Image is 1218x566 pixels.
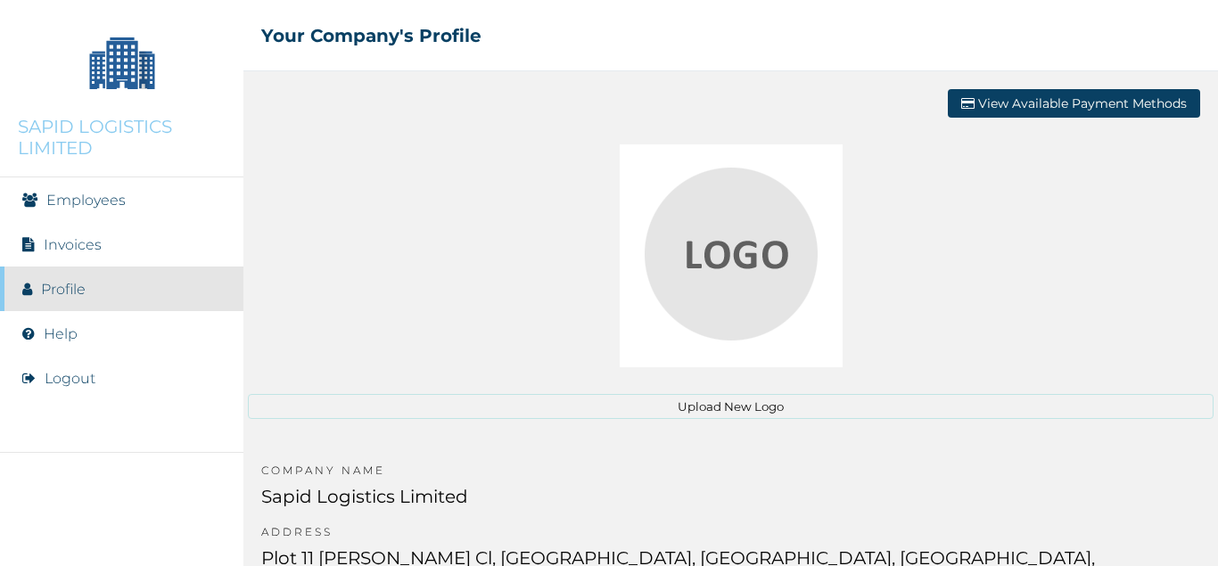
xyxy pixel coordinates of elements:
a: Profile [41,281,86,298]
p: ADDRESS [261,525,1200,547]
img: Crop [620,144,843,367]
img: Company [78,18,167,107]
a: Invoices [44,236,102,253]
button: Upload New Logo [248,394,1214,419]
p: COMPANY NAME [261,463,1200,486]
button: View Available Payment Methods [948,89,1200,118]
button: Logout [45,370,95,387]
p: SAPID LOGISTICS LIMITED [18,116,226,159]
a: Help [44,325,78,342]
h2: Your Company's Profile [261,25,481,46]
img: RelianceHMO's Logo [18,521,226,548]
a: Employees [46,192,126,209]
p: Sapid Logistics Limited [261,486,1200,525]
